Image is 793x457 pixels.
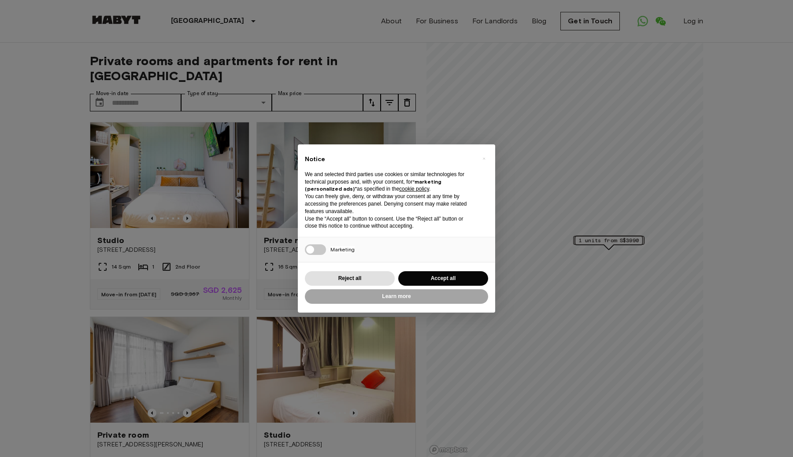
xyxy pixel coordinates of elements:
[305,171,474,193] p: We and selected third parties use cookies or similar technologies for technical purposes and, wit...
[398,271,488,286] button: Accept all
[305,193,474,215] p: You can freely give, deny, or withdraw your consent at any time by accessing the preferences pane...
[482,153,485,164] span: ×
[477,151,491,166] button: Close this notice
[399,186,429,192] a: cookie policy
[305,178,441,192] strong: “marketing (personalized ads)”
[305,155,474,164] h2: Notice
[305,215,474,230] p: Use the “Accept all” button to consent. Use the “Reject all” button or close this notice to conti...
[330,246,355,253] span: Marketing
[305,271,395,286] button: Reject all
[305,289,488,304] button: Learn more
